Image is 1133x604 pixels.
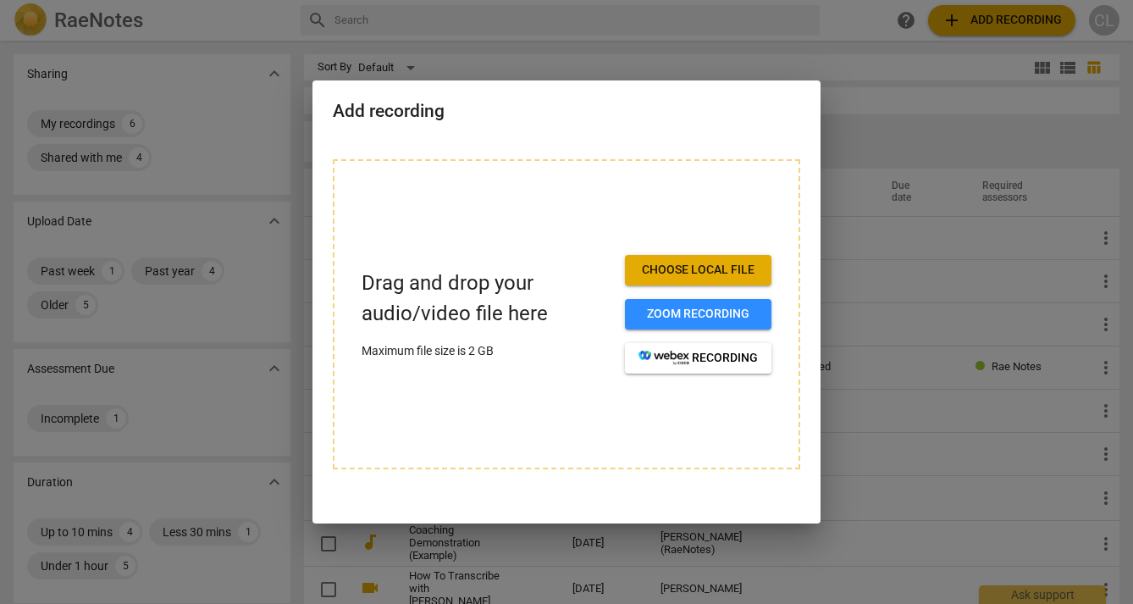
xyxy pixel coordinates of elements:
button: recording [625,343,771,374]
button: Choose local file [625,255,771,285]
span: recording [638,350,758,367]
p: Drag and drop your audio/video file here [362,269,611,328]
span: Zoom recording [638,306,758,323]
p: Maximum file size is 2 GB [362,342,611,360]
h2: Add recording [333,101,800,122]
span: Choose local file [638,262,758,279]
button: Zoom recording [625,299,771,330]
